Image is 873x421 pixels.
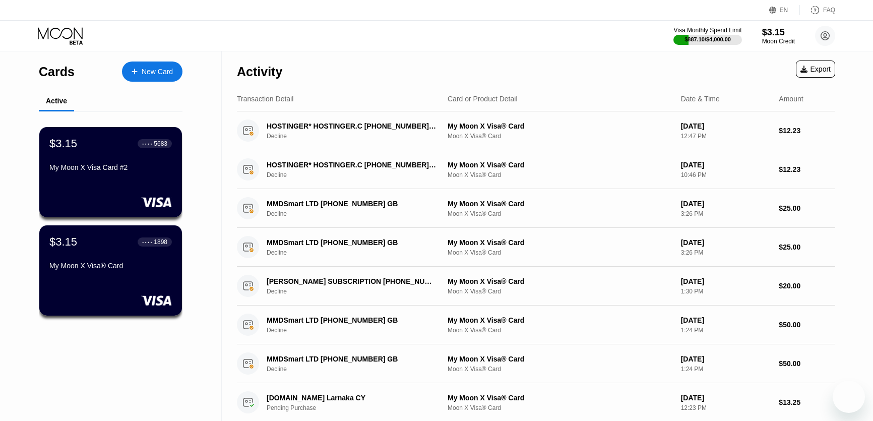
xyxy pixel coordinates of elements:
[796,61,835,78] div: Export
[237,111,835,150] div: HOSTINGER* HOSTINGER.C [PHONE_NUMBER] CYDeclineMy Moon X Visa® CardMoon X Visa® Card[DATE]12:47 P...
[448,210,673,217] div: Moon X Visa® Card
[681,404,771,411] div: 12:23 PM
[142,142,152,145] div: ● ● ● ●
[237,306,835,344] div: MMDSmart LTD [PHONE_NUMBER] GBDeclineMy Moon X Visa® CardMoon X Visa® Card[DATE]1:24 PM$50.00
[673,27,741,45] div: Visa Monthly Spend Limit$887.10/$4,000.00
[800,65,831,73] div: Export
[779,398,835,406] div: $13.25
[673,27,741,34] div: Visa Monthly Spend Limit
[681,394,771,402] div: [DATE]
[681,249,771,256] div: 3:26 PM
[267,238,436,247] div: MMDSmart LTD [PHONE_NUMBER] GB
[448,122,673,130] div: My Moon X Visa® Card
[237,189,835,228] div: MMDSmart LTD [PHONE_NUMBER] GBDeclineMy Moon X Visa® CardMoon X Visa® Card[DATE]3:26 PM$25.00
[681,210,771,217] div: 3:26 PM
[681,277,771,285] div: [DATE]
[769,5,800,15] div: EN
[779,282,835,290] div: $20.00
[681,122,771,130] div: [DATE]
[762,38,795,45] div: Moon Credit
[823,7,835,14] div: FAQ
[448,238,673,247] div: My Moon X Visa® Card
[779,204,835,212] div: $25.00
[49,137,77,150] div: $3.15
[448,327,673,334] div: Moon X Visa® Card
[681,316,771,324] div: [DATE]
[448,288,673,295] div: Moon X Visa® Card
[142,68,173,76] div: New Card
[237,344,835,383] div: MMDSmart LTD [PHONE_NUMBER] GBDeclineMy Moon X Visa® CardMoon X Visa® Card[DATE]1:24 PM$50.00
[267,355,436,363] div: MMDSmart LTD [PHONE_NUMBER] GB
[267,316,436,324] div: MMDSmart LTD [PHONE_NUMBER] GB
[681,366,771,373] div: 1:24 PM
[779,127,835,135] div: $12.23
[237,95,293,103] div: Transaction Detail
[681,95,720,103] div: Date & Time
[46,97,67,105] div: Active
[237,228,835,267] div: MMDSmart LTD [PHONE_NUMBER] GBDeclineMy Moon X Visa® CardMoon X Visa® Card[DATE]3:26 PM$25.00
[49,235,77,249] div: $3.15
[39,225,182,316] div: $3.15● ● ● ●1898My Moon X Visa® Card
[267,171,449,178] div: Decline
[267,404,449,411] div: Pending Purchase
[448,394,673,402] div: My Moon X Visa® Card
[267,133,449,140] div: Decline
[267,394,436,402] div: [DOMAIN_NAME] Larnaka CY
[681,355,771,363] div: [DATE]
[39,127,182,217] div: $3.15● ● ● ●5683My Moon X Visa Card #2
[237,267,835,306] div: [PERSON_NAME] SUBSCRIPTION [PHONE_NUMBER] USDeclineMy Moon X Visa® CardMoon X Visa® Card[DATE]1:3...
[448,316,673,324] div: My Moon X Visa® Card
[267,210,449,217] div: Decline
[448,366,673,373] div: Moon X Visa® Card
[779,359,835,368] div: $50.00
[267,366,449,373] div: Decline
[267,288,449,295] div: Decline
[154,238,167,246] div: 1898
[267,277,436,285] div: [PERSON_NAME] SUBSCRIPTION [PHONE_NUMBER] US
[681,327,771,334] div: 1:24 PM
[448,171,673,178] div: Moon X Visa® Card
[49,262,172,270] div: My Moon X Visa® Card
[779,243,835,251] div: $25.00
[681,200,771,208] div: [DATE]
[237,65,282,79] div: Activity
[681,133,771,140] div: 12:47 PM
[762,27,795,45] div: $3.15Moon Credit
[681,288,771,295] div: 1:30 PM
[154,140,167,147] div: 5683
[681,171,771,178] div: 10:46 PM
[142,240,152,244] div: ● ● ● ●
[762,27,795,38] div: $3.15
[448,277,673,285] div: My Moon X Visa® Card
[681,238,771,247] div: [DATE]
[780,7,788,14] div: EN
[122,62,182,82] div: New Card
[448,404,673,411] div: Moon X Visa® Card
[681,161,771,169] div: [DATE]
[448,355,673,363] div: My Moon X Visa® Card
[448,95,518,103] div: Card or Product Detail
[267,161,436,169] div: HOSTINGER* HOSTINGER.C [PHONE_NUMBER] CY
[833,381,865,413] iframe: Mesajlaşma penceresini başlatma düğmesi, görüşme devam ediyor
[267,122,436,130] div: HOSTINGER* HOSTINGER.C [PHONE_NUMBER] CY
[49,163,172,171] div: My Moon X Visa Card #2
[237,150,835,189] div: HOSTINGER* HOSTINGER.C [PHONE_NUMBER] CYDeclineMy Moon X Visa® CardMoon X Visa® Card[DATE]10:46 P...
[448,249,673,256] div: Moon X Visa® Card
[267,249,449,256] div: Decline
[448,200,673,208] div: My Moon X Visa® Card
[267,327,449,334] div: Decline
[684,36,731,42] div: $887.10 / $4,000.00
[448,133,673,140] div: Moon X Visa® Card
[39,65,75,79] div: Cards
[800,5,835,15] div: FAQ
[779,165,835,173] div: $12.23
[779,95,803,103] div: Amount
[779,321,835,329] div: $50.00
[448,161,673,169] div: My Moon X Visa® Card
[267,200,436,208] div: MMDSmart LTD [PHONE_NUMBER] GB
